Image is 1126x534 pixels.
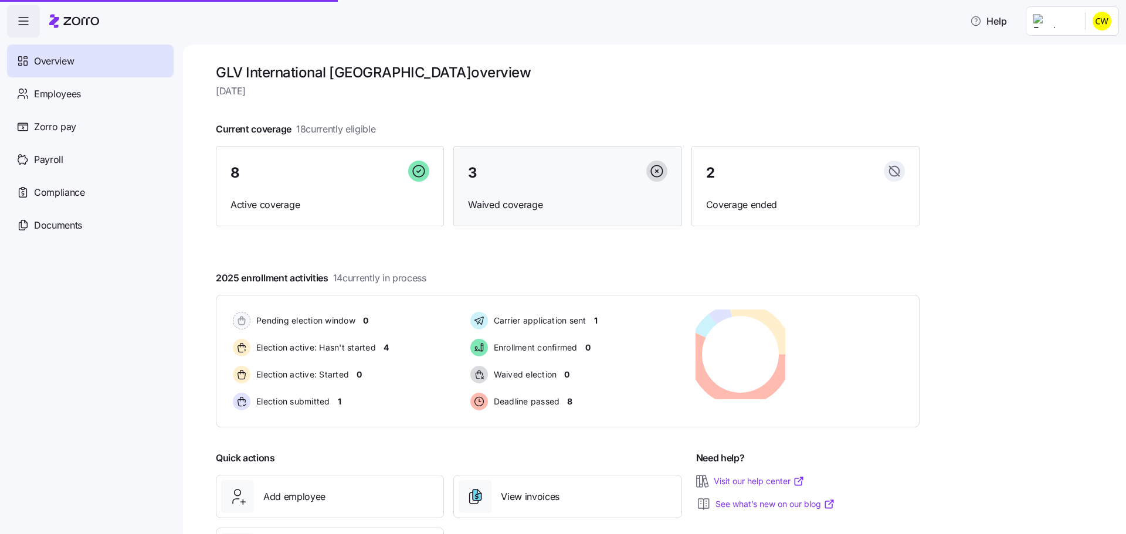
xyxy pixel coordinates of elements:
[333,271,426,285] span: 14 currently in process
[230,198,429,212] span: Active coverage
[7,176,174,209] a: Compliance
[490,396,560,407] span: Deadline passed
[714,475,805,487] a: Visit our help center
[490,369,557,380] span: Waived election
[490,342,578,353] span: Enrollment confirmed
[501,489,559,504] span: View invoices
[216,63,920,81] h1: GLV International [GEOGRAPHIC_DATA] overview
[384,342,389,353] span: 4
[34,54,74,69] span: Overview
[7,143,174,176] a: Payroll
[715,498,835,510] a: See what’s new on our blog
[490,315,586,326] span: Carrier application sent
[253,342,376,353] span: Election active: Hasn't started
[363,315,368,326] span: 0
[1033,14,1076,28] img: Employer logo
[216,122,376,137] span: Current coverage
[567,396,572,407] span: 8
[706,198,905,212] span: Coverage ended
[253,369,349,380] span: Election active: Started
[970,14,1007,28] span: Help
[34,87,81,101] span: Employees
[7,45,174,77] a: Overview
[296,122,376,137] span: 18 currently eligible
[230,166,240,180] span: 8
[357,369,362,380] span: 0
[34,120,76,134] span: Zorro pay
[216,451,275,465] span: Quick actions
[706,166,715,180] span: 2
[216,271,426,285] span: 2025 enrollment activities
[7,110,174,143] a: Zorro pay
[7,209,174,242] a: Documents
[34,152,63,167] span: Payroll
[585,342,591,353] span: 0
[216,84,920,98] span: [DATE]
[468,166,477,180] span: 3
[1093,12,1111,30] img: 5edaad42afde98681e0c7d53bfbc7cfc
[594,315,598,326] span: 1
[338,396,341,407] span: 1
[468,198,667,212] span: Waived coverage
[564,369,569,380] span: 0
[253,315,355,326] span: Pending election window
[34,185,85,200] span: Compliance
[7,77,174,110] a: Employees
[34,218,82,233] span: Documents
[961,9,1016,33] button: Help
[253,396,330,407] span: Election submitted
[263,489,325,504] span: Add employee
[696,451,745,465] span: Need help?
